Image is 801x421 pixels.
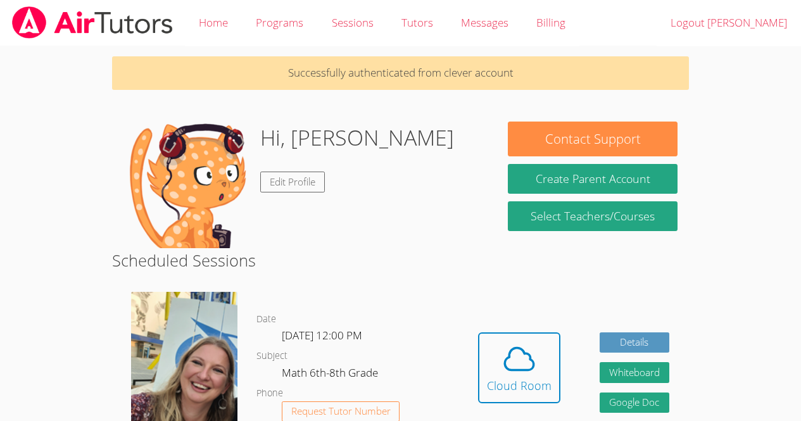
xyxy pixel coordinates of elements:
[508,122,677,156] button: Contact Support
[112,248,689,272] h2: Scheduled Sessions
[508,164,677,194] button: Create Parent Account
[123,122,250,248] img: default.png
[600,332,669,353] a: Details
[600,362,669,383] button: Whiteboard
[256,386,283,401] dt: Phone
[260,122,454,154] h1: Hi, [PERSON_NAME]
[282,364,381,386] dd: Math 6th-8th Grade
[282,328,362,342] span: [DATE] 12:00 PM
[112,56,689,90] p: Successfully authenticated from clever account
[260,172,325,192] a: Edit Profile
[11,6,174,39] img: airtutors_banner-c4298cdbf04f3fff15de1276eac7730deb9818008684d7c2e4769d2f7ddbe033.png
[508,201,677,231] a: Select Teachers/Courses
[256,311,276,327] dt: Date
[291,406,391,416] span: Request Tutor Number
[478,332,560,403] button: Cloud Room
[256,348,287,364] dt: Subject
[600,393,669,413] a: Google Doc
[461,15,508,30] span: Messages
[487,377,552,394] div: Cloud Room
